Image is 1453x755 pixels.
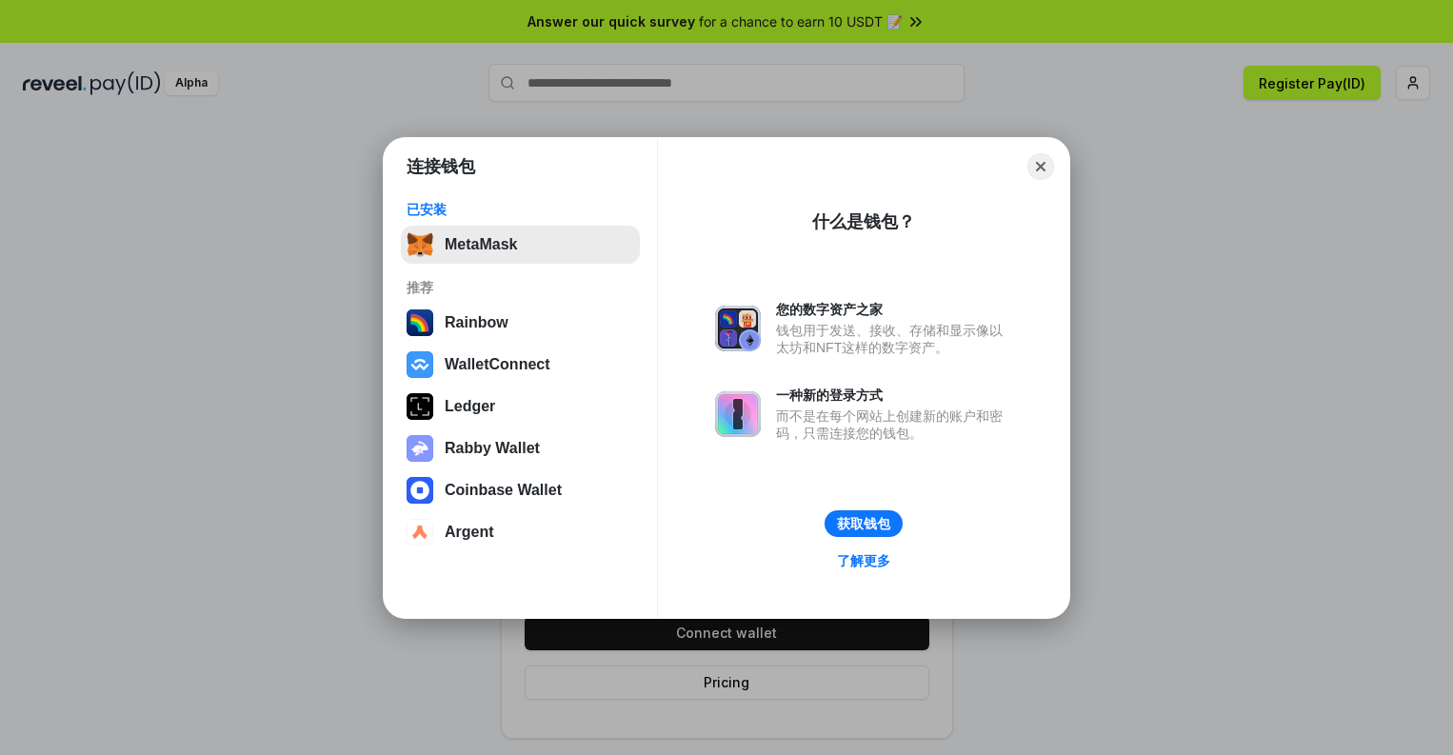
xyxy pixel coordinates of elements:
div: 获取钱包 [837,515,890,532]
img: svg+xml,%3Csvg%20fill%3D%22none%22%20height%3D%2233%22%20viewBox%3D%220%200%2035%2033%22%20width%... [407,231,433,258]
img: svg+xml,%3Csvg%20xmlns%3D%22http%3A%2F%2Fwww.w3.org%2F2000%2Fsvg%22%20fill%3D%22none%22%20viewBox... [715,391,761,437]
img: svg+xml,%3Csvg%20width%3D%2228%22%20height%3D%2228%22%20viewBox%3D%220%200%2028%2028%22%20fill%3D... [407,519,433,546]
div: Rabby Wallet [445,440,540,457]
img: svg+xml,%3Csvg%20width%3D%22120%22%20height%3D%22120%22%20viewBox%3D%220%200%20120%20120%22%20fil... [407,309,433,336]
button: Coinbase Wallet [401,471,640,509]
div: WalletConnect [445,356,550,373]
div: Coinbase Wallet [445,482,562,499]
div: 您的数字资产之家 [776,301,1012,318]
a: 了解更多 [826,548,902,573]
button: 获取钱包 [825,510,903,537]
img: svg+xml,%3Csvg%20xmlns%3D%22http%3A%2F%2Fwww.w3.org%2F2000%2Fsvg%22%20width%3D%2228%22%20height%3... [407,393,433,420]
button: WalletConnect [401,346,640,384]
div: 一种新的登录方式 [776,387,1012,404]
button: Ledger [401,387,640,426]
div: Ledger [445,398,495,415]
div: 钱包用于发送、接收、存储和显示像以太坊和NFT这样的数字资产。 [776,322,1012,356]
div: Rainbow [445,314,508,331]
div: 已安装 [407,201,634,218]
button: Rainbow [401,304,640,342]
h1: 连接钱包 [407,155,475,178]
div: MetaMask [445,236,517,253]
div: 推荐 [407,279,634,296]
img: svg+xml,%3Csvg%20xmlns%3D%22http%3A%2F%2Fwww.w3.org%2F2000%2Fsvg%22%20fill%3D%22none%22%20viewBox... [715,306,761,351]
div: 了解更多 [837,552,890,569]
div: 而不是在每个网站上创建新的账户和密码，只需连接您的钱包。 [776,407,1012,442]
img: svg+xml,%3Csvg%20width%3D%2228%22%20height%3D%2228%22%20viewBox%3D%220%200%2028%2028%22%20fill%3D... [407,351,433,378]
button: Close [1027,153,1054,180]
img: svg+xml,%3Csvg%20width%3D%2228%22%20height%3D%2228%22%20viewBox%3D%220%200%2028%2028%22%20fill%3D... [407,477,433,504]
button: Rabby Wallet [401,429,640,467]
button: MetaMask [401,226,640,264]
div: 什么是钱包？ [812,210,915,233]
button: Argent [401,513,640,551]
img: svg+xml,%3Csvg%20xmlns%3D%22http%3A%2F%2Fwww.w3.org%2F2000%2Fsvg%22%20fill%3D%22none%22%20viewBox... [407,435,433,462]
div: Argent [445,524,494,541]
